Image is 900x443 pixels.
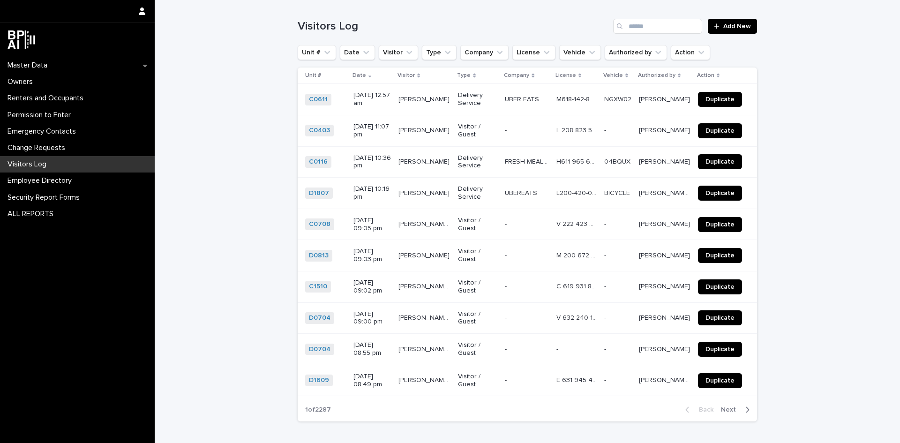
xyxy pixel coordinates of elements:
[309,220,330,228] a: C0708
[698,342,742,357] a: Duplicate
[4,176,79,185] p: Employee Directory
[398,218,452,228] p: VAZQUEZ ASTIAN JUAN CARLOS
[604,94,633,104] p: NGXW02
[398,94,451,104] p: NICOLAS MENDEZ
[708,19,757,34] a: Add New
[505,375,509,384] p: -
[698,279,742,294] a: Duplicate
[705,315,735,321] span: Duplicate
[639,94,692,104] p: [PERSON_NAME]
[460,45,509,60] button: Company
[604,344,608,353] p: -
[353,154,391,170] p: [DATE] 10:36 pm
[698,248,742,263] a: Duplicate
[353,185,391,201] p: [DATE] 10:16 pm
[457,70,471,81] p: Type
[309,345,330,353] a: D0704
[556,344,560,353] p: -
[353,373,391,389] p: [DATE] 08:49 pm
[698,123,742,138] a: Duplicate
[717,405,757,414] button: Next
[309,376,329,384] a: D1609
[613,19,702,34] input: Search
[340,45,375,60] button: Date
[604,125,608,135] p: -
[721,406,742,413] span: Next
[352,70,366,81] p: Date
[4,160,54,169] p: Visitors Log
[556,250,599,260] p: M 200 672 78 446 0
[398,250,451,260] p: [PERSON_NAME]
[639,281,692,291] p: [PERSON_NAME]
[705,377,735,384] span: Duplicate
[353,217,391,233] p: [DATE] 09:05 pm
[639,156,692,166] p: [PERSON_NAME]
[604,312,608,322] p: -
[705,128,735,134] span: Duplicate
[604,281,608,291] p: -
[505,250,509,260] p: -
[398,188,451,197] p: [PERSON_NAME]
[298,20,609,33] h1: Visitors Log
[397,70,415,81] p: Visitor
[353,248,391,263] p: [DATE] 09:03 pm
[505,312,509,322] p: -
[305,70,321,81] p: Unit #
[4,127,83,136] p: Emergency Contacts
[298,209,757,240] tr: C0708 [DATE] 09:05 pm[PERSON_NAME] ASTIAN [PERSON_NAME][PERSON_NAME] ASTIAN [PERSON_NAME] Visitor...
[298,45,336,60] button: Unit #
[7,30,35,49] img: dwgmcNfxSF6WIOOXiGgu
[698,186,742,201] a: Duplicate
[4,61,55,70] p: Master Data
[639,188,692,197] p: Grace Mariana Villaviciencio Solis
[556,218,599,228] p: V 222 423 67 130 0
[505,344,509,353] p: -
[458,154,497,170] p: Delivery Service
[556,156,599,166] p: H611-965-62-500-0
[458,341,497,357] p: Visitor / Guest
[705,284,735,290] span: Duplicate
[309,283,327,291] a: C1510
[556,188,599,197] p: L200-420-07-281-0
[298,271,757,302] tr: C1510 [DATE] 09:02 pm[PERSON_NAME] [PERSON_NAME][PERSON_NAME] [PERSON_NAME] Visitor / Guest-- C 6...
[309,127,330,135] a: C0403
[556,375,599,384] p: E 631 945 44 100 0
[705,158,735,165] span: Duplicate
[638,70,675,81] p: Authorized by
[505,125,509,135] p: -
[458,373,497,389] p: Visitor / Guest
[556,312,599,322] p: V 632 240 12 500 0
[555,70,576,81] p: License
[698,310,742,325] a: Duplicate
[398,344,452,353] p: VILLEGAS RISSO YOELLLLLLLLLLLLLLLLLLLLLLLLLLLLLLLLLLLLLLLLL LLLLLLLLLLLLLLLLLLLLLLLLLLLLLLLLLLLLL...
[639,218,692,228] p: [PERSON_NAME]
[556,94,599,104] p: M618-142-83-900-0
[4,143,73,152] p: Change Requests
[4,111,78,120] p: Permission to Enter
[353,91,391,107] p: [DATE] 12:57 am
[298,398,338,421] p: 1 of 2287
[693,406,713,413] span: Back
[458,279,497,295] p: Visitor / Guest
[298,146,757,178] tr: C0116 [DATE] 10:36 pm[PERSON_NAME][PERSON_NAME] Delivery ServiceFRESH MEAL PLANFRESH MEAL PLAN H6...
[458,248,497,263] p: Visitor / Guest
[4,193,87,202] p: Security Report Forms
[398,281,452,291] p: CARRILLO ALVARADO SERGIO DANIEL
[458,310,497,326] p: Visitor / Guest
[603,70,623,81] p: Vehicle
[398,312,452,322] p: VILLEGAS RISSO YOEL ANGEL
[505,281,509,291] p: -
[309,189,329,197] a: D1807
[604,375,608,384] p: -
[309,96,328,104] a: C0611
[671,45,710,60] button: Action
[298,302,757,334] tr: D0704 [DATE] 09:00 pm[PERSON_NAME] [PERSON_NAME] ANGEL[PERSON_NAME] [PERSON_NAME] ANGEL Visitor /...
[604,156,632,166] p: 04BQUX
[458,91,497,107] p: Delivery Service
[556,125,599,135] p: L 208 823 58 300 0
[678,405,717,414] button: Back
[505,188,539,197] p: UBEREATS
[604,188,632,197] p: BICYCLE
[353,310,391,326] p: [DATE] 09:00 pm
[398,375,452,384] p: ESCRIBANO MENDOZA ISAIA DANIEL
